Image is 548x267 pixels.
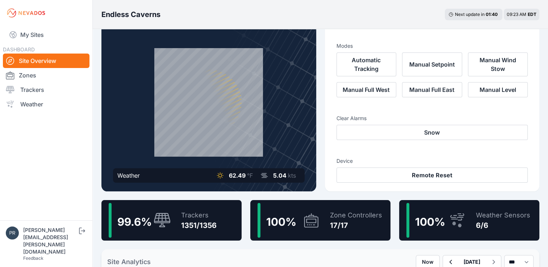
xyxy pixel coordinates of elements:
a: Trackers [3,82,89,97]
img: preston.kenny@energixrenewables.com [6,226,19,240]
button: Snow [336,125,528,140]
a: 100%Zone Controllers17/17 [250,200,390,241]
a: Feedback [23,255,43,261]
a: 99.6%Trackers1351/1356 [101,200,242,241]
span: DASHBOARD [3,46,35,52]
span: EDT [528,12,536,17]
span: 100 % [266,215,296,228]
h3: Clear Alarms [336,115,528,122]
span: 62.49 [229,172,246,179]
a: 100%Weather Sensors6/6 [399,200,539,241]
h3: Modes [336,42,353,50]
button: Manual Setpoint [402,52,462,76]
h2: Site Analytics [107,257,151,267]
nav: Breadcrumb [101,5,160,24]
span: 99.6 % [117,215,152,228]
div: Weather [117,171,140,180]
a: Site Overview [3,54,89,68]
div: Zone Controllers [330,210,382,220]
a: My Sites [3,26,89,43]
span: 5.04 [273,172,286,179]
button: Manual Level [468,82,528,97]
button: Remote Reset [336,168,528,183]
a: Weather [3,97,89,111]
button: Manual Wind Stow [468,52,528,76]
div: Weather Sensors [476,210,530,220]
span: kts [288,172,296,179]
button: Manual Full West [336,82,397,97]
div: 01 : 40 [486,12,499,17]
div: Trackers [181,210,217,220]
img: Nevados [6,7,46,19]
h3: Endless Caverns [101,9,160,20]
span: 09:23 AM [507,12,526,17]
div: [PERSON_NAME][EMAIL_ADDRESS][PERSON_NAME][DOMAIN_NAME] [23,226,78,255]
div: 1351/1356 [181,220,217,230]
a: Zones [3,68,89,82]
span: 100 % [415,215,445,228]
span: °F [247,172,253,179]
button: Automatic Tracking [336,52,397,76]
span: Next update in [455,12,485,17]
button: Manual Full East [402,82,462,97]
h3: Device [336,157,528,165]
div: 17/17 [330,220,382,230]
div: 6/6 [476,220,530,230]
